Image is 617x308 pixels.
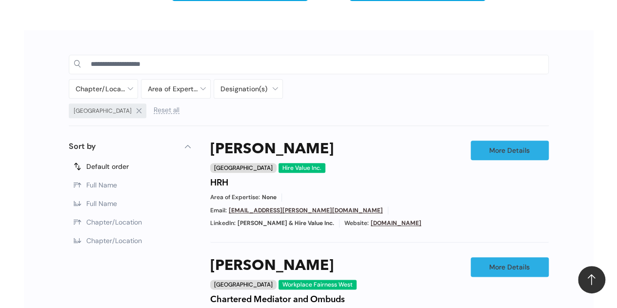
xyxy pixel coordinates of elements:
div: [GEOGRAPHIC_DATA] [210,280,277,289]
span: Area of Expertise: [210,193,260,202]
span: None [262,193,277,202]
span: [GEOGRAPHIC_DATA] [74,106,132,116]
div: Hire Value Inc. [279,163,325,173]
h4: Chartered Mediator and Ombuds [210,294,345,305]
span: Full Name [86,181,117,189]
a: More Details [471,257,549,277]
span: Email: [210,206,227,215]
span: [PERSON_NAME] & Hire Value Inc. [238,219,334,227]
div: [GEOGRAPHIC_DATA] [210,163,277,173]
span: Website: [344,219,369,227]
span: Chapter/Location [86,218,142,226]
span: Default order [86,162,129,171]
span: Chapter/Location [86,236,142,245]
h4: HRH [210,178,228,188]
a: More Details [471,141,549,160]
span: LinkedIn: [210,219,236,227]
span: Full Name [86,199,117,208]
div: Workplace Fairness West [279,280,357,289]
a: [PERSON_NAME] [210,141,334,158]
a: [DOMAIN_NAME] [371,219,421,227]
a: [PERSON_NAME] [210,257,334,275]
p: Sort by [69,141,96,152]
span: Reset all [154,106,179,114]
a: [EMAIL_ADDRESS][PERSON_NAME][DOMAIN_NAME] [229,206,383,214]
